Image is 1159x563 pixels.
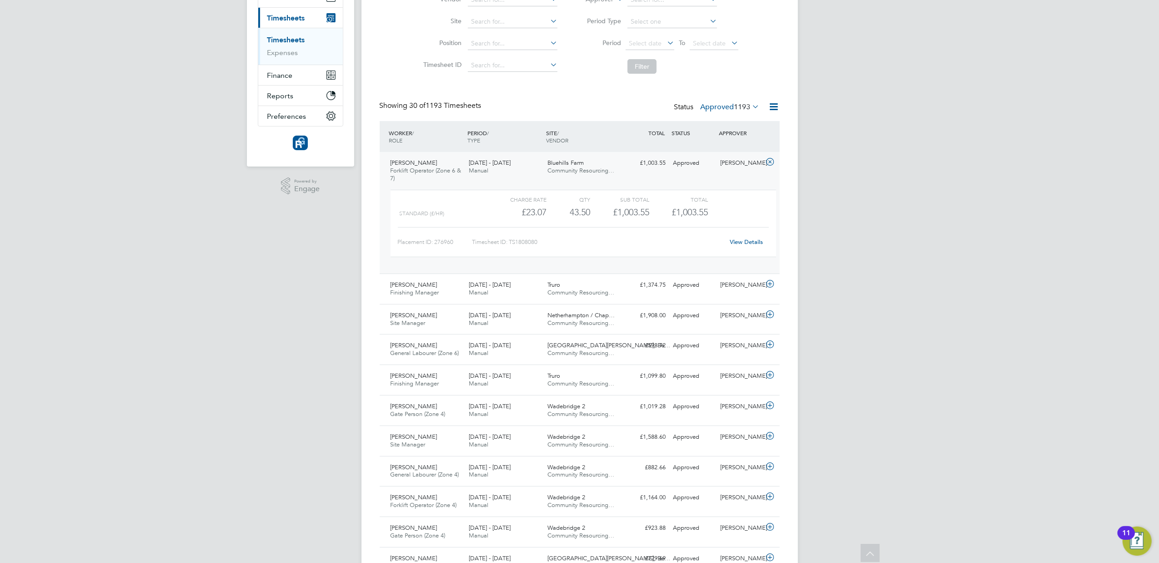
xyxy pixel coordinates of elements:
span: [DATE] - [DATE] [469,159,511,167]
div: Showing [380,101,483,111]
span: Engage [294,185,320,193]
div: [PERSON_NAME] [717,278,764,293]
span: Finance [267,71,293,80]
span: Manual [469,349,488,357]
span: TOTAL [649,129,665,137]
div: SITE [544,125,622,148]
button: Preferences [258,106,343,126]
span: Standard (£/HR) [400,210,445,217]
div: 43.50 [547,205,591,220]
span: [PERSON_NAME] [391,372,437,380]
span: [PERSON_NAME] [391,524,437,532]
a: Go to home page [258,136,343,150]
span: Manual [469,289,488,296]
label: Timesheet ID [421,61,462,69]
a: Powered byEngage [281,178,320,195]
img: resourcinggroup-logo-retina.png [293,136,307,150]
button: Timesheets [258,8,343,28]
span: [DATE] - [DATE] [469,372,511,380]
span: Community Resourcing… [547,501,614,509]
span: Wadebridge 2 [547,524,585,532]
span: ROLE [389,137,403,144]
span: Reports [267,91,294,100]
div: [PERSON_NAME] [717,490,764,505]
div: £923.88 [622,521,670,536]
input: Search for... [468,59,557,72]
div: Total [649,194,708,205]
span: [DATE] - [DATE] [469,524,511,532]
label: Period Type [580,17,621,25]
span: Manual [469,167,488,174]
span: [GEOGRAPHIC_DATA][PERSON_NAME], Be… [547,554,670,562]
div: Approved [670,278,717,293]
span: Finishing Manager [391,289,439,296]
span: [PERSON_NAME] [391,402,437,410]
div: Timesheet ID: TS1808080 [472,235,724,249]
div: £1,908.00 [622,308,670,323]
div: [PERSON_NAME] [717,430,764,445]
div: [PERSON_NAME] [717,338,764,353]
span: Community Resourcing… [547,380,614,387]
span: VENDOR [546,137,568,144]
div: Timesheets [258,28,343,65]
div: Approved [670,308,717,323]
div: 11 [1122,533,1130,545]
span: 1193 Timesheets [410,101,482,110]
div: £1,099.80 [622,369,670,384]
span: Powered by [294,178,320,185]
div: PERIOD [465,125,544,148]
span: Community Resourcing… [547,319,614,327]
a: Expenses [267,48,298,57]
span: Timesheets [267,14,305,22]
div: Sub Total [591,194,649,205]
span: General Labourer (Zone 4) [391,471,459,478]
div: APPROVER [717,125,764,141]
label: Site [421,17,462,25]
span: [PERSON_NAME] [391,341,437,349]
span: [DATE] - [DATE] [469,493,511,501]
span: Forklift Operator (Zone 4) [391,501,457,509]
span: [PERSON_NAME] [391,493,437,501]
button: Reports [258,86,343,106]
span: Select date [629,39,662,47]
span: Site Manager [391,319,426,327]
span: / [487,129,489,137]
div: Approved [670,460,717,475]
span: Truro [547,281,560,289]
span: General Labourer (Zone 6) [391,349,459,357]
span: [PERSON_NAME] [391,281,437,289]
div: £1,003.55 [622,156,670,171]
span: Site Manager [391,441,426,448]
div: STATUS [670,125,717,141]
div: Approved [670,399,717,414]
span: [GEOGRAPHIC_DATA][PERSON_NAME], Be… [547,341,670,349]
span: Manual [469,319,488,327]
span: / [412,129,414,137]
div: Approved [670,338,717,353]
span: £1,003.55 [672,207,708,218]
div: [PERSON_NAME] [717,308,764,323]
a: Timesheets [267,36,305,44]
span: Manual [469,410,488,418]
label: Approved [701,102,760,112]
button: Filter [627,59,657,74]
span: Manual [469,441,488,448]
span: Wadebridge 2 [547,493,585,501]
span: Select date [693,39,726,47]
span: [DATE] - [DATE] [469,311,511,319]
span: [PERSON_NAME] [391,433,437,441]
span: [PERSON_NAME] [391,311,437,319]
span: Community Resourcing… [547,441,614,448]
span: [DATE] - [DATE] [469,402,511,410]
span: Forklift Operator (Zone 6 & 7) [391,167,462,182]
span: [PERSON_NAME] [391,463,437,471]
span: To [676,37,688,49]
span: Manual [469,532,488,539]
div: Charge rate [487,194,546,205]
span: / [557,129,559,137]
span: Community Resourcing… [547,410,614,418]
div: Approved [670,490,717,505]
span: Community Resourcing… [547,167,614,174]
div: Placement ID: 276960 [398,235,472,249]
span: Manual [469,380,488,387]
